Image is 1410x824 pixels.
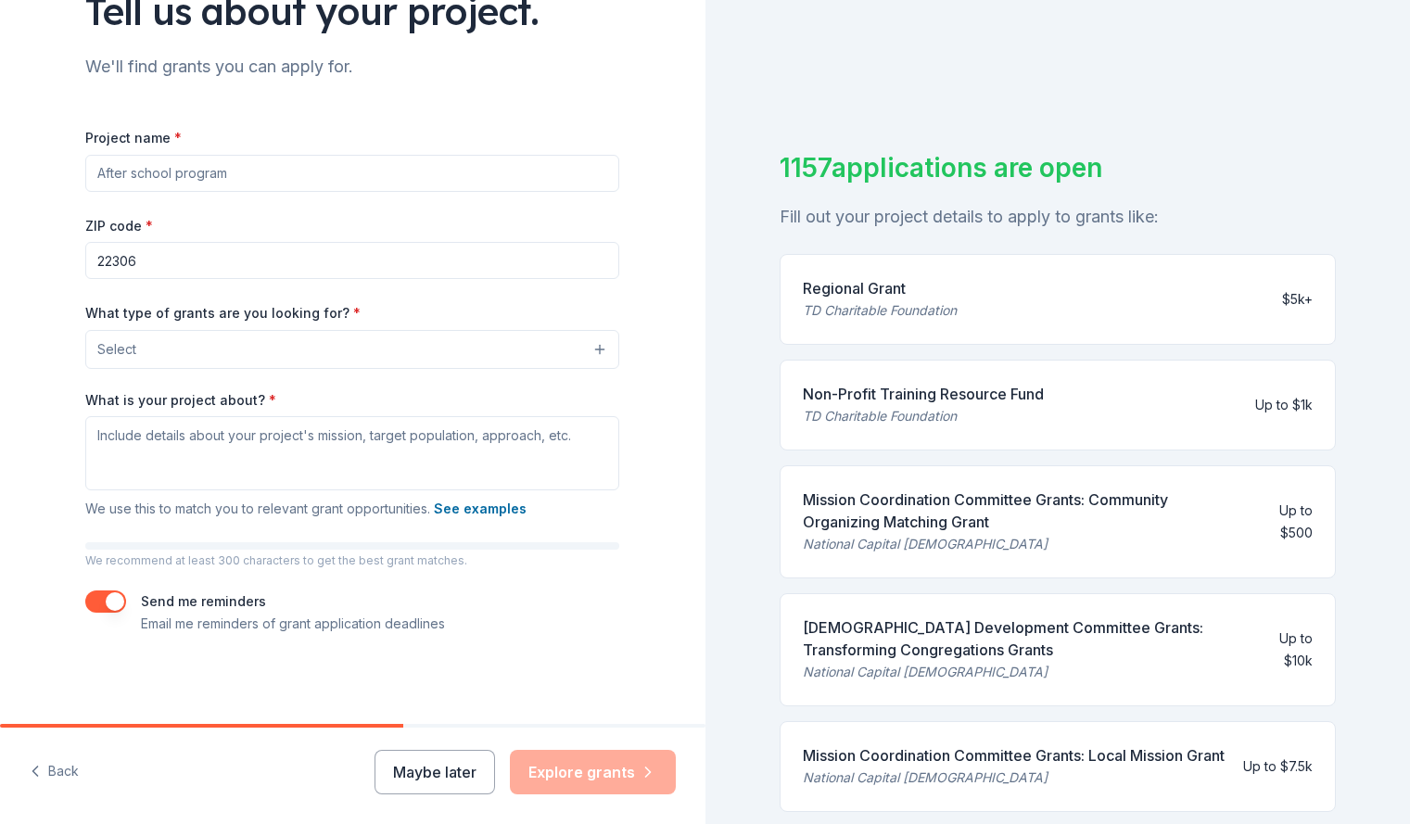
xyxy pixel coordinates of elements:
button: Select [85,330,619,369]
div: TD Charitable Foundation [803,299,957,322]
input: After school program [85,155,619,192]
div: National Capital [DEMOGRAPHIC_DATA] [803,533,1243,555]
div: [DEMOGRAPHIC_DATA] Development Committee Grants: Transforming Congregations Grants [803,616,1253,661]
span: We use this to match you to relevant grant opportunities. [85,501,527,516]
div: Up to $7.5k [1243,755,1313,778]
div: Up to $1k [1255,394,1313,416]
div: National Capital [DEMOGRAPHIC_DATA] [803,661,1253,683]
div: We'll find grants you can apply for. [85,52,619,82]
button: Maybe later [375,750,495,794]
label: Send me reminders [141,593,266,609]
div: 1157 applications are open [780,148,1337,187]
input: 12345 (U.S. only) [85,242,619,279]
button: Back [30,753,79,792]
span: Select [97,338,136,361]
div: Up to $10k [1267,628,1313,672]
label: Project name [85,129,182,147]
div: Up to $500 [1258,500,1313,544]
p: We recommend at least 300 characters to get the best grant matches. [85,553,619,568]
div: National Capital [DEMOGRAPHIC_DATA] [803,767,1225,789]
div: TD Charitable Foundation [803,405,1044,427]
div: Mission Coordination Committee Grants: Community Organizing Matching Grant [803,488,1243,533]
div: Regional Grant [803,277,957,299]
button: See examples [434,498,527,520]
div: Non-Profit Training Resource Fund [803,383,1044,405]
div: $5k+ [1282,288,1313,311]
div: Fill out your project details to apply to grants like: [780,202,1337,232]
p: Email me reminders of grant application deadlines [141,613,445,635]
label: ZIP code [85,217,153,235]
div: Mission Coordination Committee Grants: Local Mission Grant [803,744,1225,767]
label: What type of grants are you looking for? [85,304,361,323]
label: What is your project about? [85,391,276,410]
